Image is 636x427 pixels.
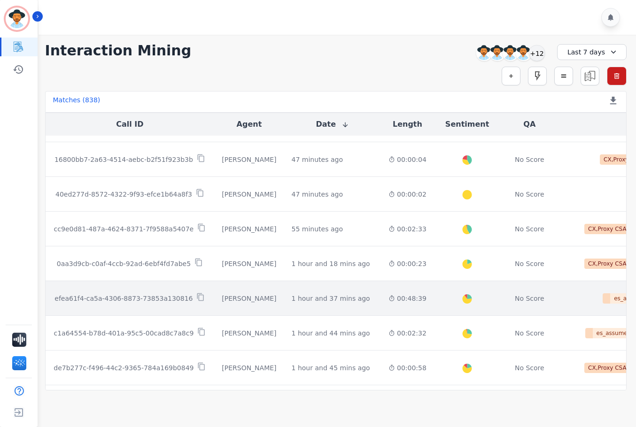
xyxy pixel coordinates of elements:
button: QA [523,119,535,130]
div: No Score [515,259,544,268]
button: Sentiment [445,119,489,130]
p: 0aa3d9cb-c0af-4ccb-92ad-6ebf4fd7abe5 [57,259,191,268]
div: 47 minutes ago [292,155,343,164]
div: 00:00:02 [388,190,427,199]
div: 1 hour and 18 mins ago [292,259,370,268]
div: 55 minutes ago [292,224,343,234]
div: 00:00:04 [388,155,427,164]
div: 00:02:33 [388,224,427,234]
button: Call ID [116,119,143,130]
p: efea61f4-ca5a-4306-8873-73853a130816 [54,294,193,303]
button: Length [393,119,422,130]
p: 16800bb7-2a63-4514-aebc-b2f51f923b3b [54,155,193,164]
div: +12 [529,45,545,61]
div: [PERSON_NAME] [222,294,276,303]
p: de7b277c-f496-44c2-9365-784a169b0849 [54,363,194,373]
div: 1 hour and 45 mins ago [292,363,370,373]
div: [PERSON_NAME] [222,363,276,373]
p: 40ed277d-8572-4322-9f93-efce1b64a8f3 [55,190,192,199]
div: [PERSON_NAME] [222,190,276,199]
p: cc9e0d81-487a-4624-8371-7f9588a5407e [54,224,194,234]
div: 1 hour and 44 mins ago [292,328,370,338]
div: No Score [515,155,544,164]
div: Matches ( 838 ) [53,95,101,108]
p: c1a64554-b78d-401a-95c5-00cad8c7a8c9 [54,328,194,338]
div: [PERSON_NAME] [222,328,276,338]
div: 00:48:39 [388,294,427,303]
button: Agent [237,119,262,130]
div: No Score [515,224,544,234]
div: [PERSON_NAME] [222,259,276,268]
div: No Score [515,328,544,338]
div: 00:02:32 [388,328,427,338]
img: Bordered avatar [6,8,28,30]
div: [PERSON_NAME] [222,224,276,234]
div: No Score [515,363,544,373]
div: 00:00:58 [388,363,427,373]
h1: Interaction Mining [45,42,192,59]
div: 00:00:23 [388,259,427,268]
div: Last 7 days [557,44,627,60]
div: No Score [515,190,544,199]
button: Date [316,119,349,130]
div: [PERSON_NAME] [222,155,276,164]
div: 1 hour and 37 mins ago [292,294,370,303]
div: No Score [515,294,544,303]
div: 47 minutes ago [292,190,343,199]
